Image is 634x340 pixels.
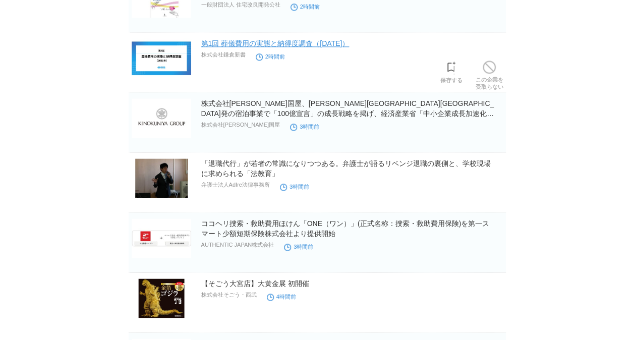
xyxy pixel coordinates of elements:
[201,99,494,128] a: 株式会社[PERSON_NAME]国屋、[PERSON_NAME][GEOGRAPHIC_DATA][GEOGRAPHIC_DATA]発の宿泊事業で「100億宣言」の成長戦略を掲げ、経済産業省「...
[132,98,191,138] img: 株式会社紀伊乃国屋、千葉県鋸南発の宿泊事業で「100億宣言」の成長戦略を掲げ、経済産業省「中小企業成長加速化補助金」に採択
[440,59,463,84] a: 保存する
[201,291,257,299] p: 株式会社そごう・西武
[201,219,490,238] a: ココヘリ捜索・救助費用ほけん「ONE（ワン）」(正式名称：捜索・救助費用保険)を第一スマート少額短期保険株式会社より提供開始
[280,184,309,190] time: 3時間前
[290,124,319,130] time: 3時間前
[291,4,320,10] time: 2時間前
[201,121,280,129] p: 株式会社[PERSON_NAME]国屋
[201,241,274,249] p: AUTHENTIC JAPAN株式会社
[256,53,285,60] time: 2時間前
[201,51,246,59] p: 株式会社鎌倉新書
[132,218,191,258] img: ココヘリ捜索・救助費用ほけん「ONE（ワン）」(正式名称：捜索・救助費用保険)を第一スマート少額短期保険株式会社より提供開始
[201,279,309,288] a: 【そごう大宮店】大黄金展 初開催
[132,38,191,78] img: 第1回 葬儀費用の実態と納得度調査（2025年）
[201,39,350,47] a: 第1回 葬儀費用の実態と納得度調査（[DATE]）
[476,58,503,90] a: この企業を受取らない
[132,278,191,318] img: 【そごう大宮店】大黄金展 初開催
[201,181,270,189] p: 弁護士法人AdIre法律事務所
[201,159,491,178] a: 「退職代行」が若者の常識になりつつある。弁護士が語るリベンジ退職の裏側と、学校現場に求められる「法教育」
[201,1,280,9] p: 一般財団法人 住宅改良開発公社
[132,158,191,198] img: 「退職代行」が若者の常識になりつつある。弁護士が語るリベンジ退職の裏側と、学校現場に求められる「法教育」
[284,244,313,250] time: 3時間前
[267,294,296,300] time: 4時間前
